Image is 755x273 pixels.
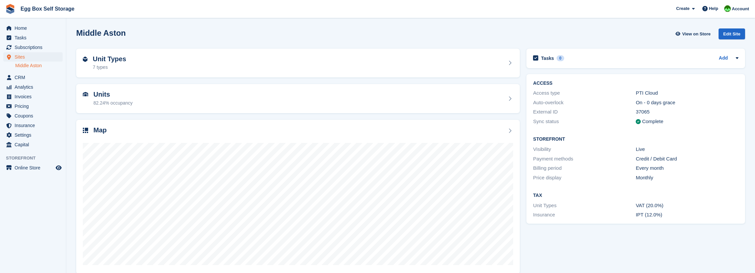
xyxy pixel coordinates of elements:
[682,31,711,37] span: View on Store
[3,73,63,82] a: menu
[15,121,54,130] span: Insurance
[15,92,54,101] span: Invoices
[3,163,63,172] a: menu
[636,202,738,209] div: VAT (20.0%)
[93,55,126,63] h2: Unit Types
[719,28,745,42] a: Edit Site
[3,102,63,111] a: menu
[533,108,636,116] div: External ID
[636,155,738,163] div: Credit / Debit Card
[5,4,15,14] img: stora-icon-8386f47178a22dfd0bd8f6a31ec36ba5ce8667c1dd55bd0f319d3a0aa187defe.svg
[533,202,636,209] div: Unit Types
[3,92,63,101] a: menu
[709,5,718,12] span: Help
[15,63,63,69] a: Middle Aston
[18,3,77,14] a: Egg Box Self Storage
[533,99,636,107] div: Auto-overlock
[636,174,738,182] div: Monthly
[93,91,133,98] h2: Units
[3,140,63,149] a: menu
[76,28,126,37] h2: Middle Aston
[15,73,54,82] span: CRM
[732,6,749,12] span: Account
[636,89,738,97] div: PTI Cloud
[533,193,738,198] h2: Tax
[674,28,713,39] a: View on Store
[3,111,63,120] a: menu
[557,55,564,61] div: 0
[724,5,731,12] img: Charles Sandy
[93,100,133,107] div: 82.24% occupancy
[93,126,107,134] h2: Map
[3,33,63,42] a: menu
[636,146,738,153] div: Live
[3,121,63,130] a: menu
[83,57,87,62] img: unit-type-icn-2b2737a686de81e16bb02015468b77c625bbabd49415b5ef34ead5e3b44a266d.svg
[93,64,126,71] div: 7 types
[6,155,66,161] span: Storefront
[533,81,738,86] h2: ACCESS
[719,28,745,39] div: Edit Site
[3,43,63,52] a: menu
[636,211,738,219] div: IPT (12.0%)
[15,111,54,120] span: Coupons
[3,52,63,62] a: menu
[76,84,520,113] a: Units 82.24% occupancy
[533,146,636,153] div: Visibility
[55,164,63,172] a: Preview store
[541,55,554,61] h2: Tasks
[15,52,54,62] span: Sites
[636,108,738,116] div: 37065
[533,164,636,172] div: Billing period
[15,23,54,33] span: Home
[533,211,636,219] div: Insurance
[15,82,54,92] span: Analytics
[3,23,63,33] a: menu
[15,102,54,111] span: Pricing
[533,89,636,97] div: Access type
[76,49,520,78] a: Unit Types 7 types
[533,174,636,182] div: Price display
[83,128,88,133] img: map-icn-33ee37083ee616e46c38cad1a60f524a97daa1e2b2c8c0bc3eb3415660979fc1.svg
[636,164,738,172] div: Every month
[533,118,636,125] div: Sync status
[15,163,54,172] span: Online Store
[15,43,54,52] span: Subscriptions
[3,82,63,92] a: menu
[3,130,63,140] a: menu
[15,130,54,140] span: Settings
[83,92,88,97] img: unit-icn-7be61d7bf1b0ce9d3e12c5938cc71ed9869f7b940bace4675aadf7bd6d80202e.svg
[636,99,738,107] div: On - 0 days grace
[676,5,689,12] span: Create
[15,140,54,149] span: Capital
[15,33,54,42] span: Tasks
[719,55,728,62] a: Add
[533,137,738,142] h2: Storefront
[533,155,636,163] div: Payment methods
[642,118,663,125] div: Complete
